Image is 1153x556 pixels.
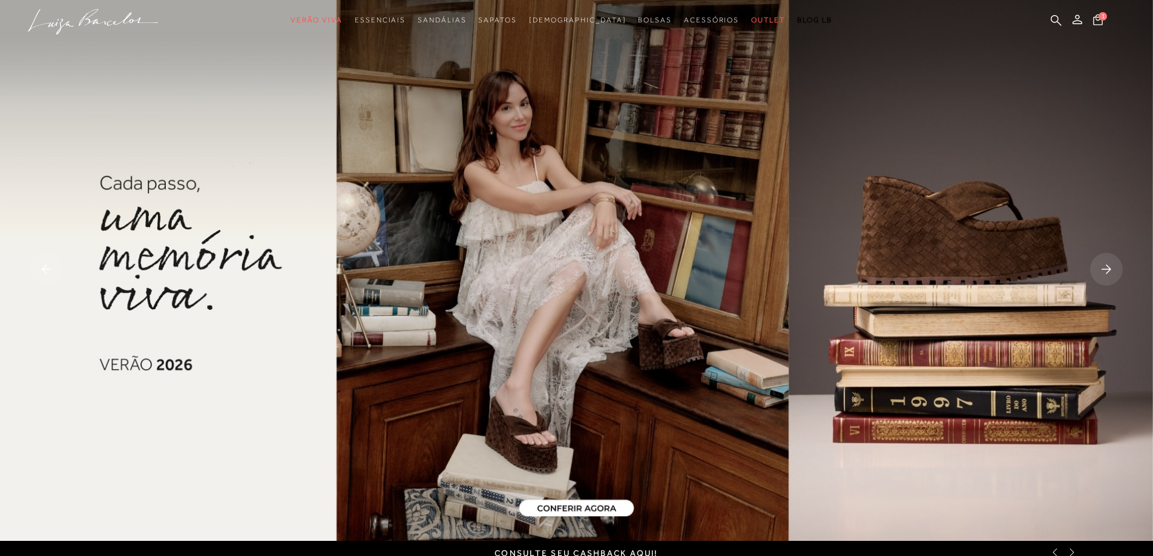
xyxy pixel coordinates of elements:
[1099,12,1107,21] span: 1
[684,9,739,31] a: noSubCategoriesText
[291,9,343,31] a: noSubCategoriesText
[478,16,516,24] span: Sapatos
[638,16,672,24] span: Bolsas
[355,16,406,24] span: Essenciais
[638,9,672,31] a: noSubCategoriesText
[751,16,785,24] span: Outlet
[291,16,343,24] span: Verão Viva
[529,16,626,24] span: [DEMOGRAPHIC_DATA]
[418,9,466,31] a: noSubCategoriesText
[355,9,406,31] a: noSubCategoriesText
[529,9,626,31] a: noSubCategoriesText
[684,16,739,24] span: Acessórios
[478,9,516,31] a: noSubCategoriesText
[797,9,832,31] a: BLOG LB
[1089,13,1106,30] button: 1
[797,16,832,24] span: BLOG LB
[418,16,466,24] span: Sandálias
[751,9,785,31] a: noSubCategoriesText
